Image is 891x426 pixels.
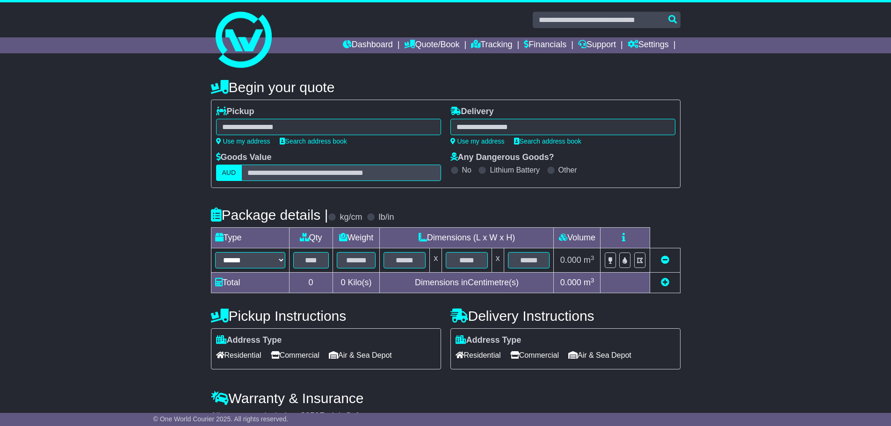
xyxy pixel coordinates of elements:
span: Air & Sea Depot [568,348,631,362]
a: Financials [524,37,566,53]
span: Residential [456,348,501,362]
td: Weight [333,228,380,248]
label: kg/cm [340,212,362,223]
span: 0 [340,278,345,287]
a: Support [578,37,616,53]
label: Any Dangerous Goods? [450,152,554,163]
a: Use my address [216,137,270,145]
label: Other [558,166,577,174]
td: Volume [554,228,601,248]
span: 0.000 [560,255,581,265]
td: Qty [289,228,333,248]
label: Delivery [450,107,494,117]
a: Use my address [450,137,505,145]
label: lb/in [378,212,394,223]
a: Remove this item [661,255,669,265]
td: Dimensions (L x W x H) [380,228,554,248]
sup: 3 [591,254,594,261]
a: Search address book [280,137,347,145]
label: No [462,166,471,174]
a: Settings [628,37,669,53]
a: Quote/Book [404,37,459,53]
a: Add new item [661,278,669,287]
td: Kilo(s) [333,273,380,293]
span: Air & Sea Depot [329,348,392,362]
div: All our quotes include a $ FreightSafe warranty. [211,411,681,421]
h4: Package details | [211,207,328,223]
td: x [430,248,442,273]
label: Goods Value [216,152,272,163]
span: © One World Courier 2025. All rights reserved. [153,415,289,423]
span: Commercial [510,348,559,362]
label: Address Type [216,335,282,346]
a: Dashboard [343,37,393,53]
span: m [584,255,594,265]
td: 0 [289,273,333,293]
label: Lithium Battery [490,166,540,174]
h4: Delivery Instructions [450,308,681,324]
td: x [492,248,504,273]
h4: Warranty & Insurance [211,390,681,406]
sup: 3 [591,277,594,284]
label: Address Type [456,335,522,346]
span: Commercial [271,348,319,362]
span: m [584,278,594,287]
label: Pickup [216,107,254,117]
td: Dimensions in Centimetre(s) [380,273,554,293]
span: 0.000 [560,278,581,287]
span: 250 [305,411,319,420]
a: Search address book [514,137,581,145]
td: Type [211,228,289,248]
td: Total [211,273,289,293]
a: Tracking [471,37,512,53]
h4: Begin your quote [211,79,681,95]
span: Residential [216,348,261,362]
h4: Pickup Instructions [211,308,441,324]
label: AUD [216,165,242,181]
